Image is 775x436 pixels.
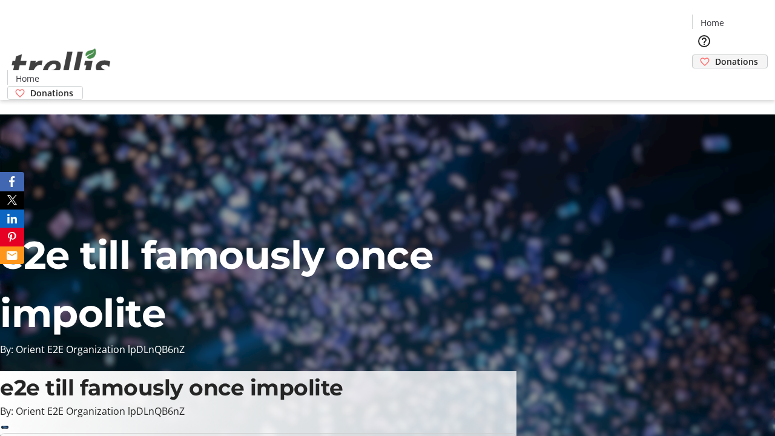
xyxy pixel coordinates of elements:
button: Help [692,29,716,53]
a: Home [8,72,47,85]
span: Home [701,16,724,29]
img: Orient E2E Organization lpDLnQB6nZ's Logo [7,35,115,96]
a: Home [693,16,731,29]
span: Home [16,72,39,85]
span: Donations [715,55,758,68]
a: Donations [7,86,83,100]
span: Donations [30,87,73,99]
button: Cart [692,68,716,93]
a: Donations [692,54,768,68]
